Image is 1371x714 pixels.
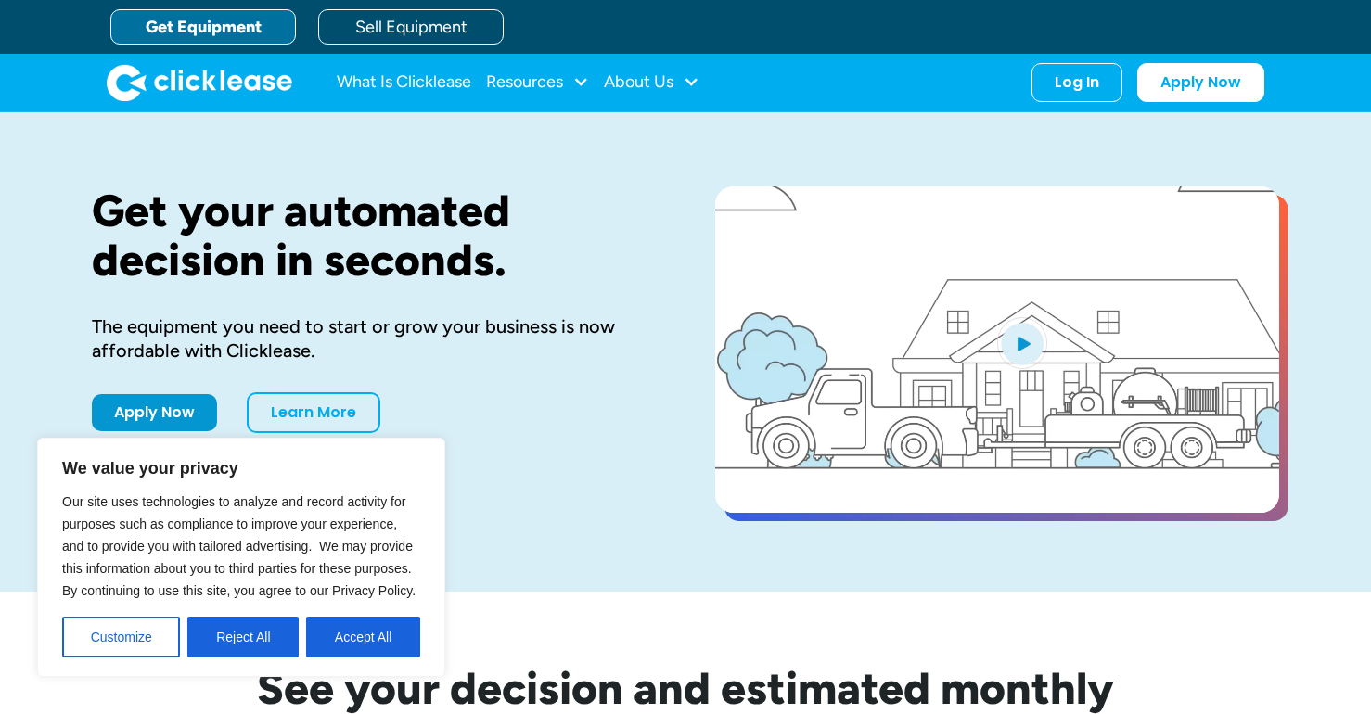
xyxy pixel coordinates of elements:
div: We value your privacy [37,438,445,677]
div: Log In [1055,73,1099,92]
a: Apply Now [92,394,217,431]
a: home [107,64,292,101]
img: Blue play button logo on a light blue circular background [997,317,1047,369]
div: The equipment you need to start or grow your business is now affordable with Clicklease. [92,314,656,363]
h1: Get your automated decision in seconds. [92,186,656,285]
a: What Is Clicklease [337,64,471,101]
div: About Us [604,64,699,101]
p: We value your privacy [62,457,420,479]
a: open lightbox [715,186,1279,513]
a: Learn More [247,392,380,433]
button: Reject All [187,617,299,657]
div: Resources [486,64,589,101]
span: Our site uses technologies to analyze and record activity for purposes such as compliance to impr... [62,494,416,598]
a: Sell Equipment [318,9,504,45]
img: Clicklease logo [107,64,292,101]
a: Apply Now [1137,63,1264,102]
button: Customize [62,617,180,657]
button: Accept All [306,617,420,657]
a: Get Equipment [110,9,296,45]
